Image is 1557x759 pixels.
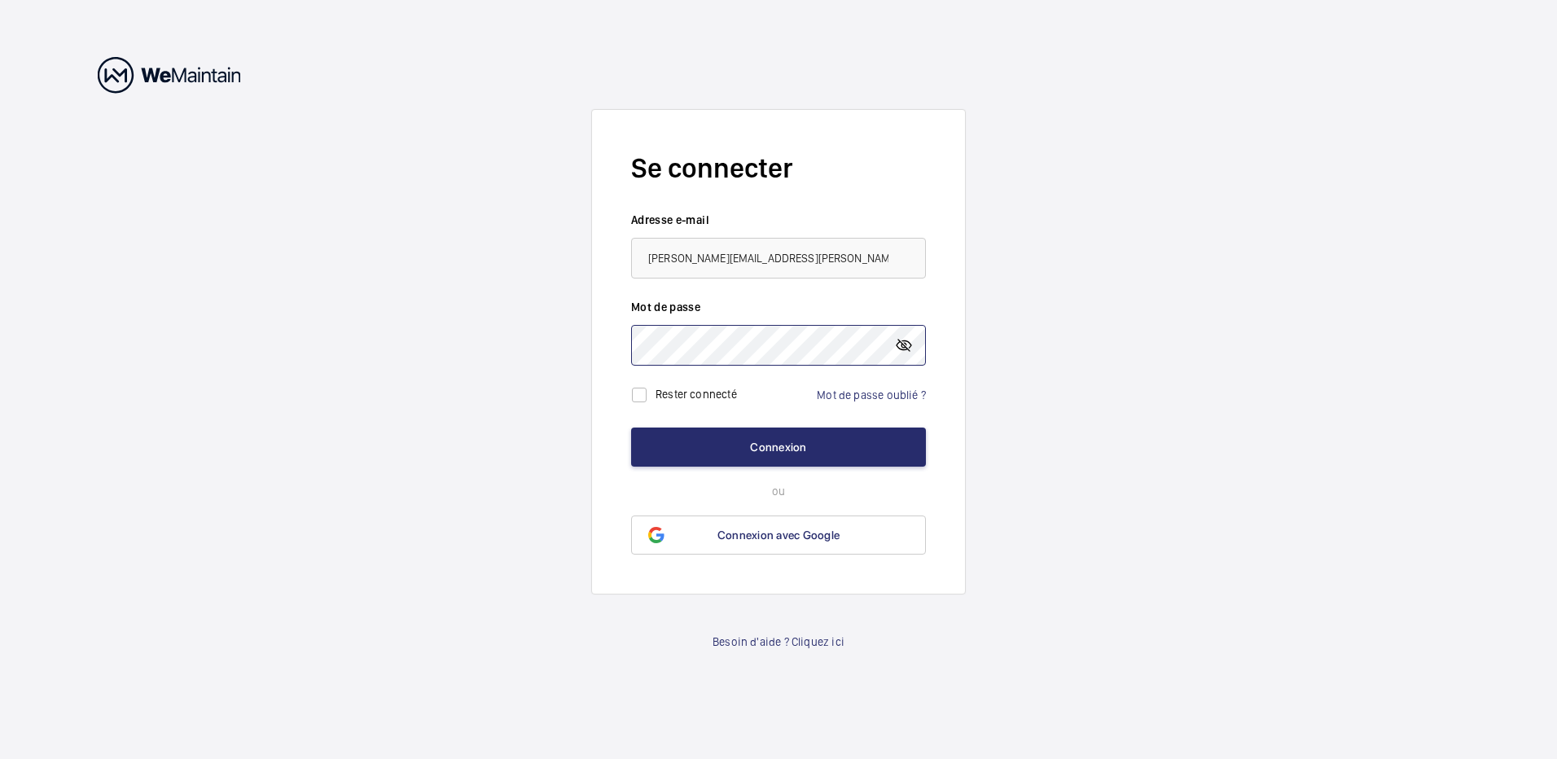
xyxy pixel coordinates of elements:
[631,212,926,228] label: Adresse e-mail
[631,483,926,499] p: ou
[631,299,926,315] label: Mot de passe
[631,428,926,467] button: Connexion
[631,238,926,279] input: Votre adresse e-mail
[656,388,737,401] label: Rester connecté
[631,149,926,187] h2: Se connecter
[817,388,926,401] a: Mot de passe oublié ?
[717,529,840,542] span: Connexion avec Google
[713,634,844,650] a: Besoin d'aide ? Cliquez ici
